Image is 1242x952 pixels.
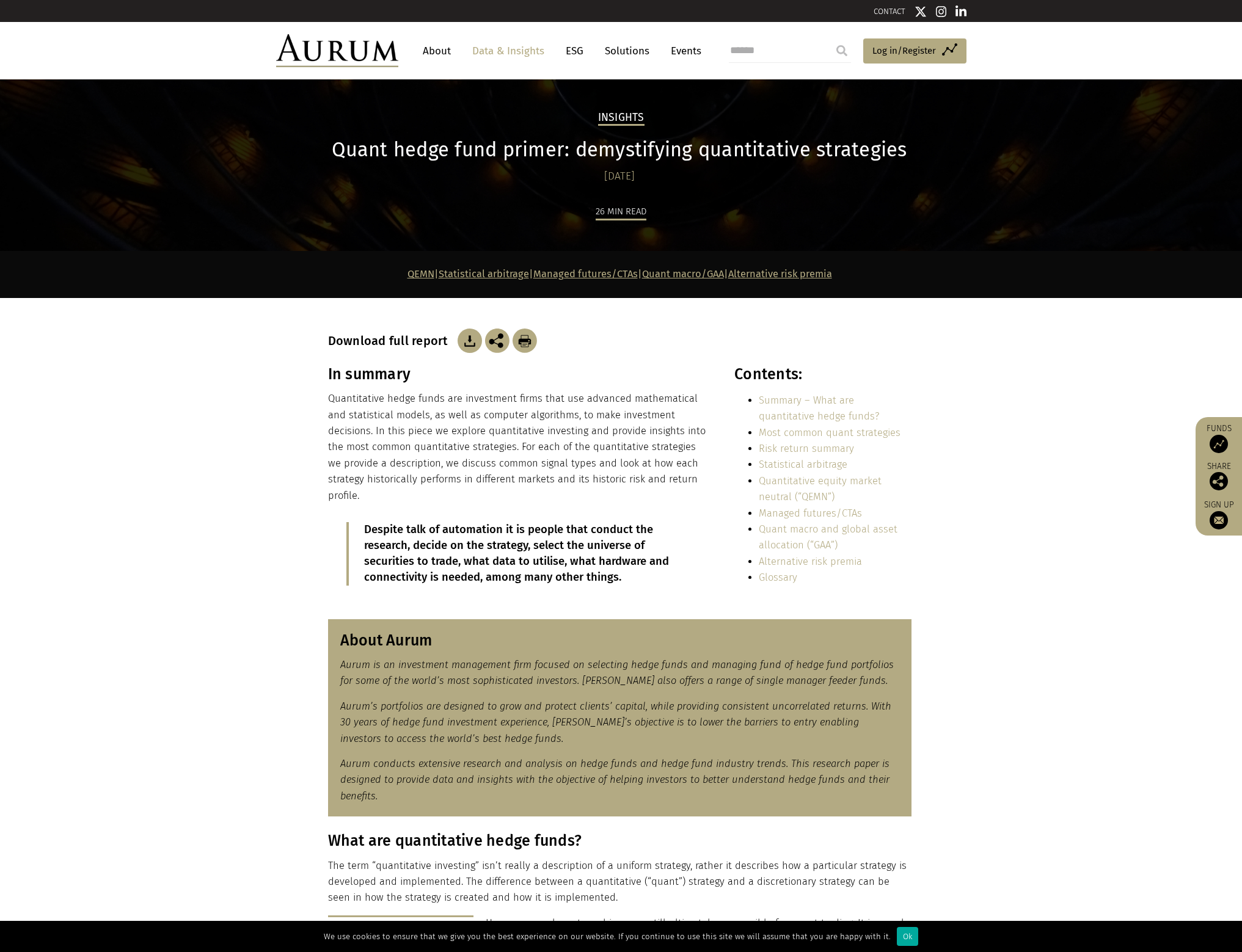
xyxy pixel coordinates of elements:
[466,40,550,62] a: Data & Insights
[1210,435,1228,453] img: Access Funds
[759,459,847,470] a: Statistical arbitrage
[340,659,894,686] em: Aurum is an investment management firm focused on selecting hedge funds and managing fund of hedg...
[872,43,936,58] span: Log in/Register
[458,329,482,353] img: Download Article
[759,523,897,551] a: Quant macro and global asset allocation (“GAA”)
[328,858,911,906] p: The term “quantitative investing” isn’t really a description of a uniform strategy, rather it des...
[596,204,646,220] div: 26 min read
[276,34,398,67] img: Aurum
[513,329,537,353] img: Download Article
[328,138,911,162] h1: Quant hedge fund primer: demystifying quantitative strategies
[1202,423,1236,453] a: Funds
[759,475,882,503] a: Quantitative equity market neutral (“QEMN”)
[830,38,854,63] input: Submit
[915,5,927,18] img: Twitter icon
[665,40,701,62] a: Events
[734,365,911,383] h3: Contents:
[759,443,854,454] a: Risk return summary
[328,832,911,850] h3: What are quantitative hedge funds?
[863,38,966,64] a: Log in/Register
[364,522,674,586] p: Despite talk of automation it is people that conduct the research, decide on the strategy, select...
[1210,511,1228,529] img: Sign up to our newsletter
[897,927,918,946] div: Ok
[407,268,832,280] strong: | | | |
[598,111,645,126] h2: Insights
[340,631,899,650] h3: About Aurum
[759,427,900,438] a: Most common quant strategies
[1202,462,1236,490] div: Share
[560,40,590,62] a: ESG
[759,507,862,519] a: Managed futures/CTAs
[417,40,457,62] a: About
[1202,500,1236,529] a: Sign up
[599,40,656,62] a: Solutions
[407,268,434,280] a: QEMN
[485,329,510,353] img: Share this post
[328,365,708,383] h3: In summary
[642,268,724,280] a: Quant macro/GAA
[533,268,638,280] a: Managed futures/CTAs
[874,7,905,16] a: CONTACT
[759,572,797,583] a: Glossary
[340,700,891,744] em: Aurum’s portfolios are designed to grow and protect clients’ capital, while providing consistent ...
[328,168,911,185] div: [DATE]
[759,394,879,422] a: Summary – What are quantitative hedge funds?
[1210,472,1228,490] img: Share this post
[759,556,862,567] a: Alternative risk premia
[328,333,455,348] h3: Download full report
[439,268,529,280] a: Statistical arbitrage
[328,391,708,504] p: Quantitative hedge funds are investment firms that use advanced mathematical and statistical mode...
[728,268,832,280] a: Alternative risk premia
[340,758,889,802] em: Aurum conducts extensive research and analysis on hedge funds and hedge fund industry trends. Thi...
[936,5,947,18] img: Instagram icon
[955,5,966,18] img: Linkedin icon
